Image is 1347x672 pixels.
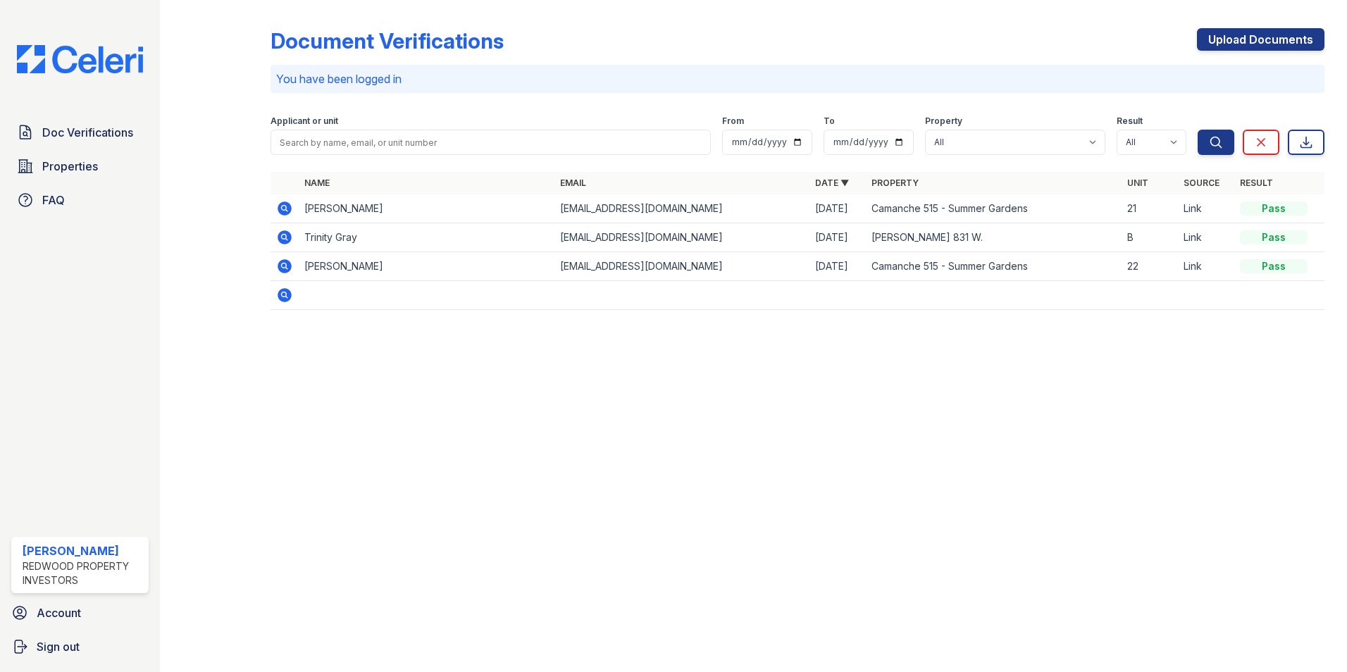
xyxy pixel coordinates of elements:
[925,116,962,127] label: Property
[271,28,504,54] div: Document Verifications
[1178,252,1234,281] td: Link
[271,130,711,155] input: Search by name, email, or unit number
[871,178,919,188] a: Property
[560,178,586,188] a: Email
[42,192,65,209] span: FAQ
[6,599,154,627] a: Account
[1240,259,1308,273] div: Pass
[1197,28,1324,51] a: Upload Documents
[42,124,133,141] span: Doc Verifications
[1240,230,1308,244] div: Pass
[6,45,154,73] img: CE_Logo_Blue-a8612792a0a2168367f1c8372b55b34899dd931a85d93a1a3d3e32e68fde9ad4.png
[1122,223,1178,252] td: B
[1122,252,1178,281] td: 22
[554,223,810,252] td: [EMAIL_ADDRESS][DOMAIN_NAME]
[11,118,149,147] a: Doc Verifications
[1178,223,1234,252] td: Link
[299,252,554,281] td: [PERSON_NAME]
[866,252,1122,281] td: Camanche 515 - Summer Gardens
[1122,194,1178,223] td: 21
[42,158,98,175] span: Properties
[824,116,835,127] label: To
[6,633,154,661] a: Sign out
[37,604,81,621] span: Account
[1127,178,1148,188] a: Unit
[809,223,866,252] td: [DATE]
[304,178,330,188] a: Name
[1240,201,1308,216] div: Pass
[1240,178,1273,188] a: Result
[271,116,338,127] label: Applicant or unit
[866,194,1122,223] td: Camanche 515 - Summer Gardens
[11,152,149,180] a: Properties
[276,70,1319,87] p: You have been logged in
[11,186,149,214] a: FAQ
[299,194,554,223] td: [PERSON_NAME]
[1178,194,1234,223] td: Link
[554,194,810,223] td: [EMAIL_ADDRESS][DOMAIN_NAME]
[815,178,849,188] a: Date ▼
[809,252,866,281] td: [DATE]
[809,194,866,223] td: [DATE]
[554,252,810,281] td: [EMAIL_ADDRESS][DOMAIN_NAME]
[1117,116,1143,127] label: Result
[866,223,1122,252] td: [PERSON_NAME] 831 W.
[1184,178,1219,188] a: Source
[37,638,80,655] span: Sign out
[23,559,143,587] div: Redwood Property Investors
[299,223,554,252] td: Trinity Gray
[722,116,744,127] label: From
[23,542,143,559] div: [PERSON_NAME]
